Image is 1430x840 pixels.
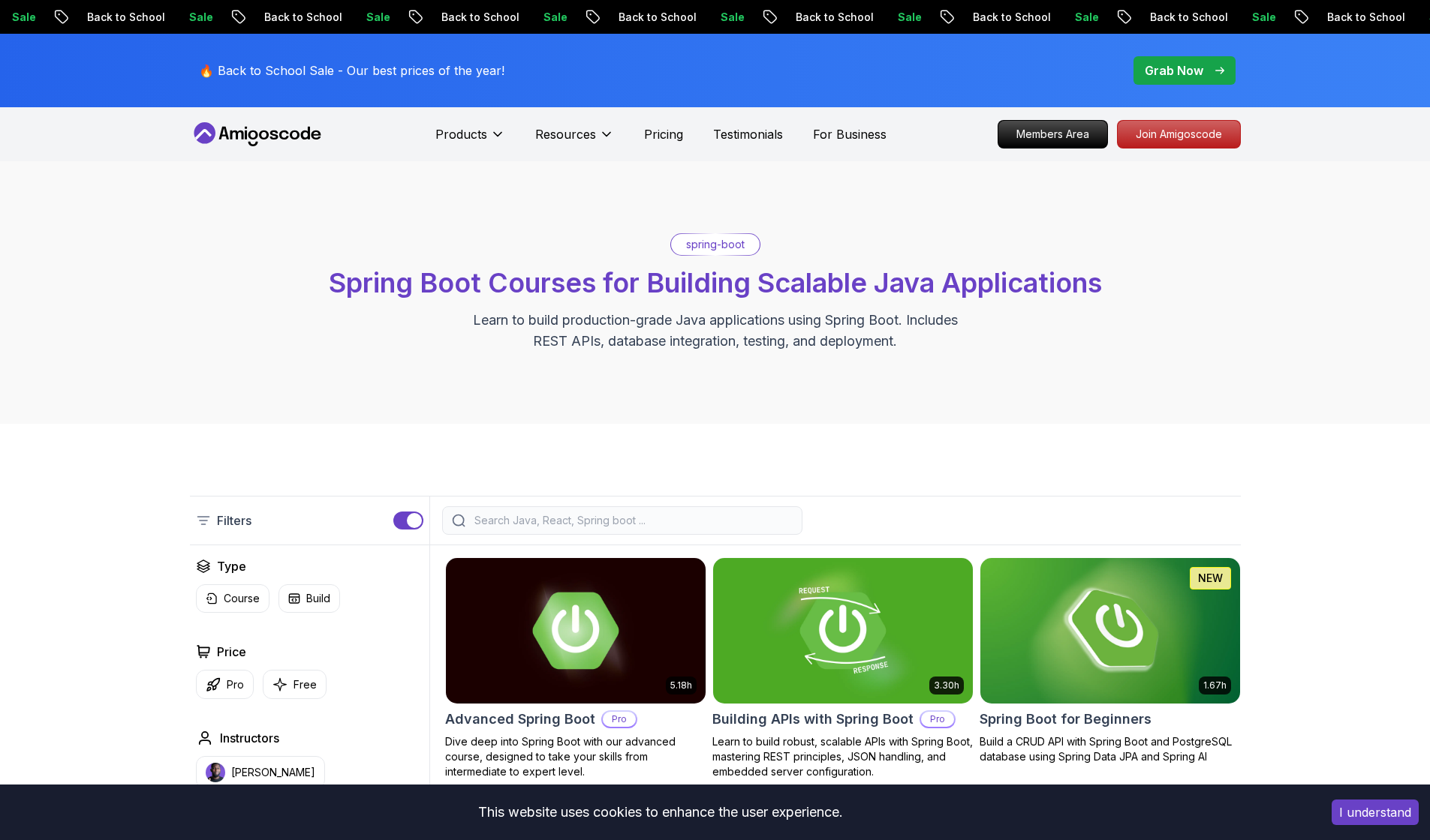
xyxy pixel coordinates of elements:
[206,763,225,782] img: instructor img
[220,729,279,747] h2: Instructors
[251,10,353,25] p: Back to School
[1332,799,1419,825] button: Accept cookies
[535,125,596,143] p: Resources
[1314,10,1416,25] p: Back to School
[1117,120,1241,148] a: Join Amigoscode
[329,266,1102,299] span: Spring Boot Courses for Building Scalable Java Applications
[463,310,968,352] p: Learn to build production-grade Java applications using Spring Boot. Includes REST APIs, database...
[959,10,1061,25] p: Back to School
[713,125,783,143] a: Testimonials
[980,557,1241,764] a: Spring Boot for Beginners card1.67hNEWSpring Boot for BeginnersBuild a CRUD API with Spring Boot ...
[428,10,530,25] p: Back to School
[713,558,973,703] img: Building APIs with Spring Boot card
[196,670,254,699] button: Pro
[1145,61,1203,79] p: Grab Now
[707,10,755,25] p: Sale
[998,120,1108,148] a: Members Area
[782,10,884,25] p: Back to School
[712,734,974,779] p: Learn to build robust, scalable APIs with Spring Boot, mastering REST principles, JSON handling, ...
[74,10,176,25] p: Back to School
[263,670,327,699] button: Free
[686,237,745,252] p: spring-boot
[227,677,244,692] p: Pro
[1061,10,1109,25] p: Sale
[199,61,504,79] p: 🔥 Back to School Sale - Our best prices of the year!
[712,557,974,779] a: Building APIs with Spring Boot card3.30hBuilding APIs with Spring BootProLearn to build robust, s...
[471,513,793,528] input: Search Java, React, Spring boot ...
[998,121,1107,148] p: Members Area
[644,125,683,143] a: Pricing
[217,511,251,529] p: Filters
[224,591,260,606] p: Course
[980,709,1152,730] h2: Spring Boot for Beginners
[294,677,317,692] p: Free
[1203,679,1227,691] p: 1.67h
[445,734,706,779] p: Dive deep into Spring Boot with our advanced course, designed to take your skills from intermedia...
[1239,10,1287,25] p: Sale
[196,756,325,789] button: instructor img[PERSON_NAME]
[11,796,1309,829] div: This website uses cookies to enhance the user experience.
[884,10,932,25] p: Sale
[353,10,401,25] p: Sale
[278,584,340,613] button: Build
[980,558,1240,703] img: Spring Boot for Beginners card
[934,679,959,691] p: 3.30h
[445,709,595,730] h2: Advanced Spring Boot
[980,734,1241,764] p: Build a CRUD API with Spring Boot and PostgreSQL database using Spring Data JPA and Spring AI
[217,643,246,661] h2: Price
[670,679,692,691] p: 5.18h
[445,557,706,779] a: Advanced Spring Boot card5.18hAdvanced Spring BootProDive deep into Spring Boot with our advanced...
[603,712,636,727] p: Pro
[1198,571,1223,586] p: NEW
[1136,10,1239,25] p: Back to School
[217,557,246,575] h2: Type
[176,10,224,25] p: Sale
[231,765,315,780] p: [PERSON_NAME]
[535,125,614,155] button: Resources
[1118,121,1240,148] p: Join Amigoscode
[196,584,269,613] button: Course
[446,558,706,703] img: Advanced Spring Boot card
[712,709,914,730] h2: Building APIs with Spring Boot
[530,10,578,25] p: Sale
[306,591,330,606] p: Build
[921,712,954,727] p: Pro
[813,125,887,143] a: For Business
[605,10,707,25] p: Back to School
[435,125,505,155] button: Products
[435,125,487,143] p: Products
